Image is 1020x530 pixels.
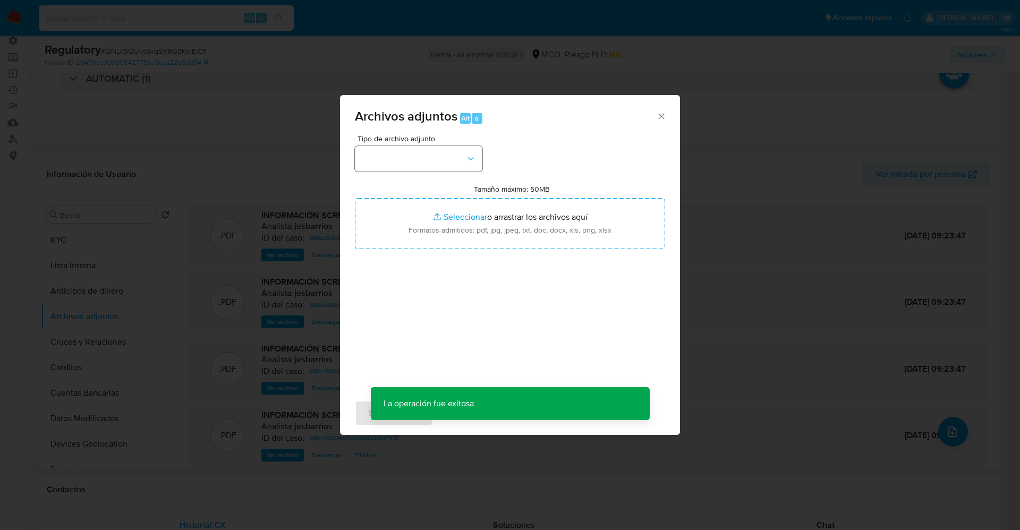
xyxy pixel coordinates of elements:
[371,387,487,420] p: La operación fue exitosa
[461,113,470,123] span: Alt
[451,401,486,425] span: Cancelar
[358,135,485,142] span: Tipo de archivo adjunto
[475,113,479,123] span: a
[474,184,550,194] label: Tamaño máximo: 50MB
[656,111,666,121] button: Cerrar
[355,107,457,125] span: Archivos adjuntos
